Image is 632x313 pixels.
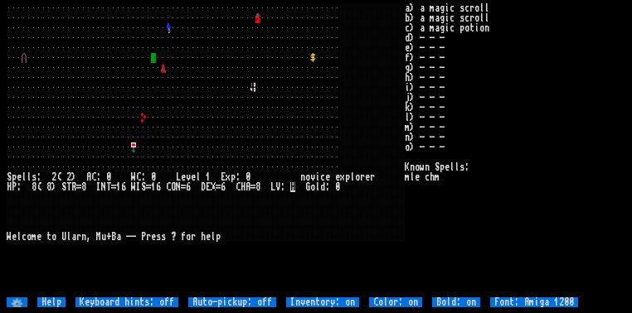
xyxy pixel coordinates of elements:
input: Inventory: on [286,297,359,307]
div: l [22,172,27,182]
div: 2 [66,172,71,182]
div: l [196,172,201,182]
input: Keyboard hints: off [75,297,178,307]
div: r [76,232,81,242]
div: e [191,172,196,182]
div: N [176,182,181,192]
div: : [17,182,22,192]
div: l [17,232,22,242]
div: ( [56,172,61,182]
div: s [32,172,36,182]
div: a [116,232,121,242]
div: 6 [121,182,126,192]
div: G [305,182,310,192]
div: : [325,182,330,192]
div: ) [51,182,56,192]
div: e [365,172,370,182]
div: = [146,182,151,192]
div: : [36,172,41,182]
div: H [241,182,246,192]
div: T [106,182,111,192]
div: , [86,232,91,242]
div: O [171,182,176,192]
div: i [315,172,320,182]
div: l [66,232,71,242]
div: ? [171,232,176,242]
div: m [32,232,36,242]
div: 1 [151,182,156,192]
input: Color: on [369,297,422,307]
div: 0 [151,172,156,182]
div: o [310,182,315,192]
div: 8 [46,182,51,192]
div: v [186,172,191,182]
div: ) [71,172,76,182]
div: S [7,172,12,182]
div: : [141,172,146,182]
div: p [12,172,17,182]
div: P [141,232,146,242]
div: r [191,232,196,242]
div: I [96,182,101,192]
div: 6 [221,182,226,192]
div: c [22,232,27,242]
div: e [12,232,17,242]
div: x [340,172,345,182]
div: a [71,232,76,242]
div: o [355,172,360,182]
div: 6 [156,182,161,192]
div: 2 [51,172,56,182]
div: n [81,232,86,242]
input: Auto-pickup: off [188,297,276,307]
div: H [7,182,12,192]
div: 8 [32,182,36,192]
div: n [300,172,305,182]
div: E [206,182,211,192]
div: r [360,172,365,182]
div: s [161,232,166,242]
div: 8 [255,182,260,192]
input: Font: Amiga 1200 [490,297,578,307]
div: : [236,172,241,182]
div: e [335,172,340,182]
div: l [27,172,32,182]
div: - [126,232,131,242]
div: C [166,182,171,192]
input: ⚙️ [7,297,27,307]
div: e [151,232,156,242]
div: R [71,182,76,192]
div: : [96,172,101,182]
div: l [350,172,355,182]
div: 0 [106,172,111,182]
div: N [101,182,106,192]
div: = [111,182,116,192]
div: T [66,182,71,192]
div: t [46,232,51,242]
div: x [226,172,231,182]
div: M [96,232,101,242]
div: u [101,232,106,242]
div: E [221,172,226,182]
div: C [236,182,241,192]
div: D [201,182,206,192]
div: l [211,232,216,242]
div: P [12,182,17,192]
div: = [250,182,255,192]
div: c [320,172,325,182]
div: = [181,182,186,192]
div: W [131,172,136,182]
div: d [320,182,325,192]
div: p [216,232,221,242]
div: U [61,232,66,242]
div: L [270,182,275,192]
div: f [181,232,186,242]
input: Bold: on [432,297,480,307]
div: o [27,232,32,242]
div: W [7,232,12,242]
div: o [305,172,310,182]
div: ( [36,182,41,192]
mark: H [290,182,295,192]
div: W [131,182,136,192]
stats: a) a magic scroll b) a magic scroll c) a magic potion d) - - - e) - - - f) - - - g) - - - h) - - ... [405,3,626,297]
div: = [216,182,221,192]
